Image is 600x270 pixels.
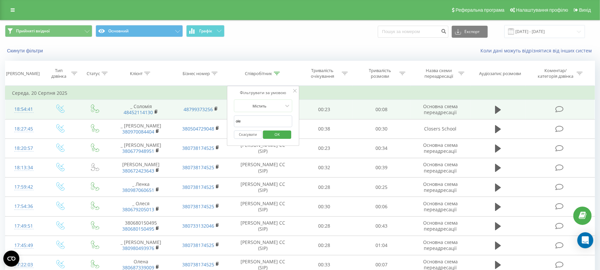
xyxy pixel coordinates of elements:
[111,139,171,158] td: _ [PERSON_NAME]
[456,7,505,13] span: Реферальна програма
[122,168,154,174] a: 380672423643
[5,48,46,54] button: Скинути фільтри
[12,142,35,155] div: 18:20:57
[5,25,92,37] button: Прийняті вхідної
[111,197,171,216] td: _ Олеся
[234,130,262,139] button: Скасувати
[111,119,171,139] td: _ [PERSON_NAME]
[410,236,470,255] td: Основна схема переадресації
[304,68,340,79] div: Тривалість очікування
[231,178,296,197] td: [PERSON_NAME] СС (SIP)
[231,158,296,177] td: [PERSON_NAME] СС (SIP)
[410,178,470,197] td: Основна схема переадресації
[353,216,410,236] td: 00:43
[12,122,35,136] div: 18:27:45
[479,71,521,76] div: Аудіозапис розмови
[130,71,143,76] div: Клієнт
[353,236,410,255] td: 01:04
[410,197,470,216] td: Основна схема переадресації
[480,47,595,54] a: Коли дані можуть відрізнятися вiд інших систем
[12,103,35,116] div: 18:54:41
[12,181,35,194] div: 17:59:42
[295,119,353,139] td: 00:38
[111,216,171,236] td: 380680150495
[231,216,296,236] td: [PERSON_NAME] СС (SIP)
[295,139,353,158] td: 00:23
[353,178,410,197] td: 00:25
[182,203,214,210] a: 380738174525
[16,28,50,34] span: Прийняті вхідної
[122,226,154,232] a: 380680150495
[295,197,353,216] td: 00:30
[183,71,210,76] div: Бізнес номер
[122,148,154,154] a: 380677948951
[111,158,171,177] td: [PERSON_NAME]
[295,216,353,236] td: 00:28
[579,7,591,13] span: Вихід
[184,106,213,112] a: 48799373256
[245,71,272,76] div: Співробітник
[182,242,214,248] a: 380738174525
[353,139,410,158] td: 00:34
[421,68,457,79] div: Назва схеми переадресації
[516,7,568,13] span: Налаштування профілю
[111,236,171,255] td: _ [PERSON_NAME]
[410,139,470,158] td: Основна схема переадресації
[122,245,154,251] a: 380980493976
[186,25,225,37] button: Графік
[353,158,410,177] td: 00:39
[12,220,35,233] div: 17:49:51
[231,197,296,216] td: [PERSON_NAME] СС (SIP)
[6,71,40,76] div: [PERSON_NAME]
[182,145,214,151] a: 380738174525
[231,236,296,255] td: [PERSON_NAME] СС (SIP)
[12,200,35,213] div: 17:54:36
[268,129,287,140] span: OK
[577,232,593,248] div: Open Intercom Messenger
[199,29,212,33] span: Графік
[295,236,353,255] td: 00:28
[3,251,19,267] button: Open CMP widget
[12,239,35,252] div: 17:45:49
[48,68,70,79] div: Тип дзвінка
[5,86,595,100] td: Середа, 20 Серпня 2025
[410,100,470,119] td: Основна схема переадресації
[353,119,410,139] td: 00:30
[182,261,214,268] a: 380738174525
[295,158,353,177] td: 00:32
[122,206,154,213] a: 380679205013
[295,178,353,197] td: 00:28
[234,89,293,96] div: Фільтрувати за умовою
[111,100,171,119] td: _ Соломія
[410,119,470,139] td: Closers School
[87,71,100,76] div: Статус
[182,184,214,190] a: 380738174525
[12,161,35,174] div: 18:13:34
[410,216,470,236] td: Основна схема переадресації
[122,187,154,193] a: 380987060651
[452,26,488,38] button: Експорт
[263,130,292,139] button: OK
[536,68,575,79] div: Коментар/категорія дзвінка
[182,164,214,171] a: 380738174525
[182,223,214,229] a: 380733132046
[96,25,183,37] button: Основний
[295,100,353,119] td: 00:23
[111,178,171,197] td: _ Ленка
[122,128,154,135] a: 380970084404
[378,26,448,38] input: Пошук за номером
[353,100,410,119] td: 00:08
[124,109,153,115] a: 48452114130
[182,125,214,132] a: 380504729048
[410,158,470,177] td: Основна схема переадресації
[362,68,398,79] div: Тривалість розмови
[353,197,410,216] td: 00:06
[231,139,296,158] td: [PERSON_NAME] СС (SIP)
[234,115,293,127] input: Введіть значення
